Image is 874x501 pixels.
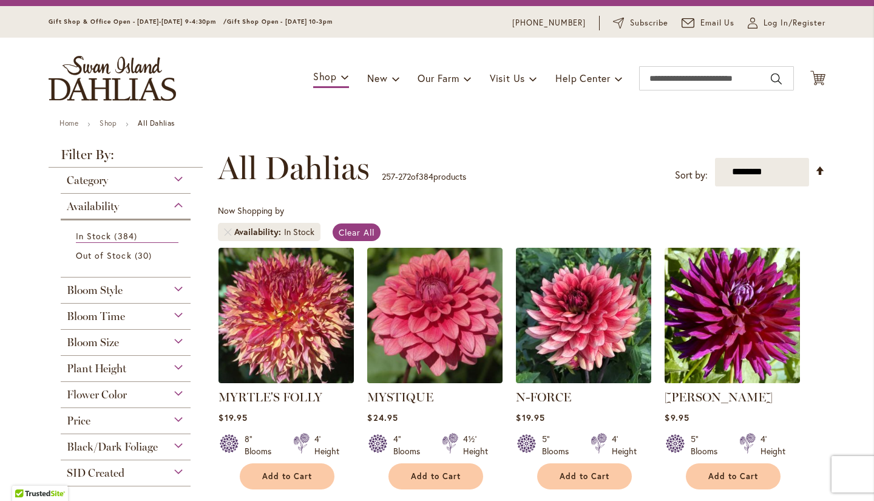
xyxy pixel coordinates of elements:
[411,471,461,482] span: Add to Cart
[490,72,525,84] span: Visit Us
[382,167,466,186] p: - of products
[512,17,586,29] a: [PHONE_NUMBER]
[665,374,800,386] a: NADINE JESSIE
[516,374,651,386] a: N-FORCE
[218,150,370,186] span: All Dahlias
[218,412,247,423] span: $19.95
[227,18,333,26] span: Gift Shop Open - [DATE] 10-3pm
[67,466,124,480] span: SID Created
[542,433,576,457] div: 5" Blooms
[463,433,488,457] div: 4½' Height
[708,471,758,482] span: Add to Cart
[665,248,800,383] img: NADINE JESSIE
[686,463,781,489] button: Add to Cart
[367,248,503,383] img: MYSTIQUE
[218,374,354,386] a: MYRTLE'S FOLLY
[516,390,571,404] a: N-FORCE
[393,433,427,457] div: 4" Blooms
[67,440,158,454] span: Black/Dark Foliage
[67,414,90,428] span: Price
[367,412,398,423] span: $24.95
[748,17,825,29] a: Log In/Register
[76,249,178,262] a: Out of Stock 30
[555,72,611,84] span: Help Center
[67,174,108,187] span: Category
[67,284,123,297] span: Bloom Style
[612,433,637,457] div: 4' Height
[76,230,111,242] span: In Stock
[135,249,155,262] span: 30
[49,56,176,101] a: store logo
[630,17,668,29] span: Subscribe
[537,463,632,489] button: Add to Cart
[560,471,609,482] span: Add to Cart
[49,18,227,26] span: Gift Shop & Office Open - [DATE]-[DATE] 9-4:30pm /
[516,412,544,423] span: $19.95
[224,228,231,236] a: Remove Availability In Stock
[367,390,433,404] a: MYSTIQUE
[418,72,459,84] span: Our Farm
[138,118,175,128] strong: All Dahlias
[419,171,433,182] span: 384
[9,458,43,492] iframe: Launch Accessibility Center
[59,118,78,128] a: Home
[314,433,339,457] div: 4' Height
[67,200,119,213] span: Availability
[114,230,140,242] span: 384
[675,164,708,186] label: Sort by:
[67,336,119,349] span: Bloom Size
[398,171,411,182] span: 272
[245,433,279,457] div: 8" Blooms
[613,17,668,29] a: Subscribe
[218,390,322,404] a: MYRTLE'S FOLLY
[367,72,387,84] span: New
[339,227,374,238] span: Clear All
[682,17,735,29] a: Email Us
[284,226,314,238] div: In Stock
[218,248,354,383] img: MYRTLE'S FOLLY
[76,250,132,261] span: Out of Stock
[691,433,725,457] div: 5" Blooms
[67,362,126,375] span: Plant Height
[218,205,284,216] span: Now Shopping by
[333,223,381,241] a: Clear All
[234,226,284,238] span: Availability
[367,374,503,386] a: MYSTIQUE
[313,70,337,83] span: Shop
[513,244,655,386] img: N-FORCE
[262,471,312,482] span: Add to Cart
[388,463,483,489] button: Add to Cart
[700,17,735,29] span: Email Us
[382,171,395,182] span: 257
[240,463,334,489] button: Add to Cart
[67,310,125,323] span: Bloom Time
[764,17,825,29] span: Log In/Register
[665,390,773,404] a: [PERSON_NAME]
[665,412,689,423] span: $9.95
[49,148,203,168] strong: Filter By:
[761,433,785,457] div: 4' Height
[100,118,117,128] a: Shop
[76,230,178,243] a: In Stock 384
[67,388,127,401] span: Flower Color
